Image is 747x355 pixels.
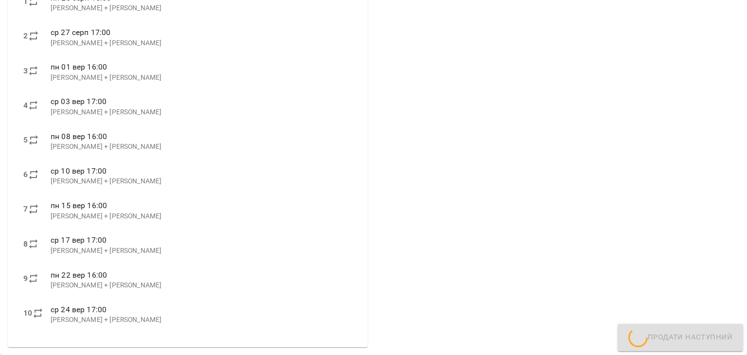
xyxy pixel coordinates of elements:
[23,65,28,77] label: 3
[51,73,352,83] p: [PERSON_NAME] + [PERSON_NAME]
[23,30,28,42] label: 2
[23,273,28,284] label: 9
[23,169,28,180] label: 6
[51,132,107,141] span: пн 08 вер 16:00
[23,307,32,319] label: 10
[23,203,28,215] label: 7
[51,142,352,152] p: [PERSON_NAME] + [PERSON_NAME]
[51,107,352,117] p: [PERSON_NAME] + [PERSON_NAME]
[51,62,107,71] span: пн 01 вер 16:00
[51,201,107,210] span: пн 15 вер 16:00
[51,270,107,280] span: пн 22 вер 16:00
[51,177,352,186] p: [PERSON_NAME] + [PERSON_NAME]
[51,212,352,221] p: [PERSON_NAME] + [PERSON_NAME]
[23,238,28,250] label: 8
[51,97,107,106] span: ср 03 вер 17:00
[51,235,107,245] span: ср 17 вер 17:00
[51,305,107,314] span: ср 24 вер 17:00
[51,38,352,48] p: [PERSON_NAME] + [PERSON_NAME]
[23,134,28,146] label: 5
[23,100,28,111] label: 4
[51,246,352,256] p: [PERSON_NAME] + [PERSON_NAME]
[51,281,352,290] p: [PERSON_NAME] + [PERSON_NAME]
[51,28,110,37] span: ср 27 серп 17:00
[51,3,352,13] p: [PERSON_NAME] + [PERSON_NAME]
[51,166,107,176] span: ср 10 вер 17:00
[51,315,352,325] p: [PERSON_NAME] + [PERSON_NAME]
